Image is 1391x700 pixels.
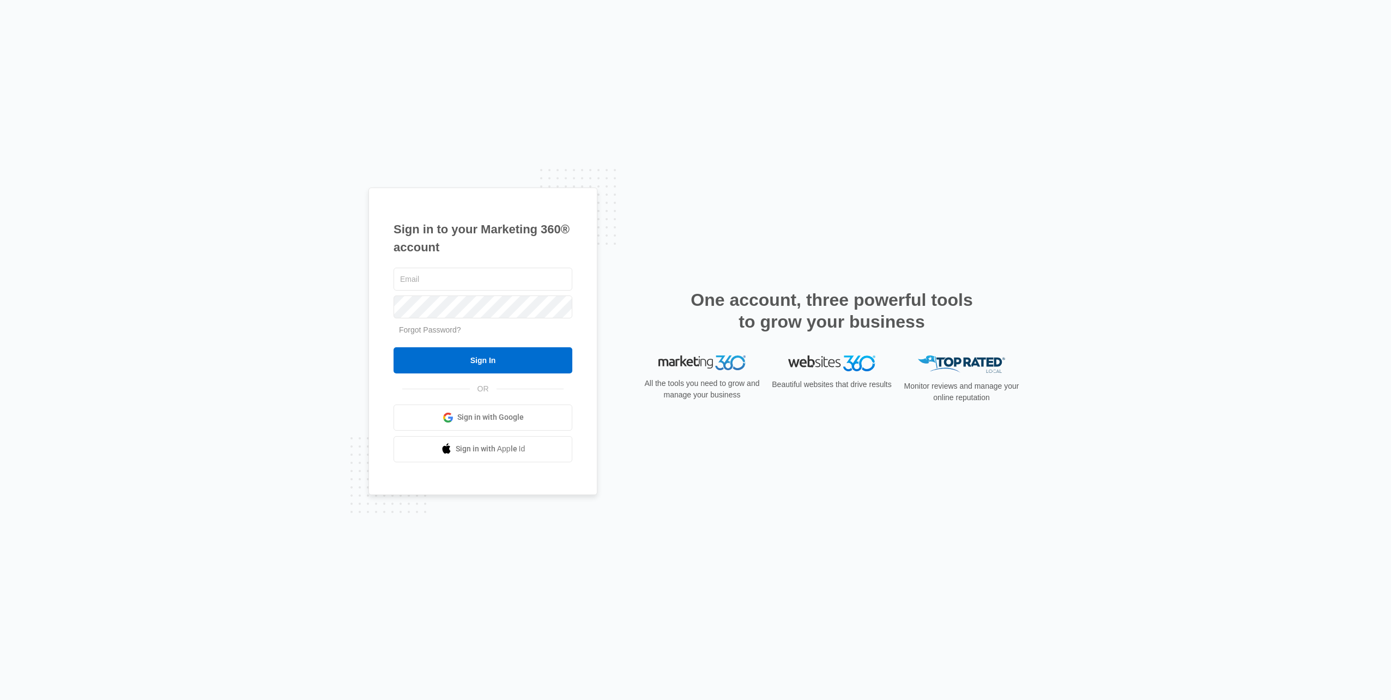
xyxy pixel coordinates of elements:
[394,436,572,462] a: Sign in with Apple Id
[394,220,572,256] h1: Sign in to your Marketing 360® account
[394,347,572,373] input: Sign In
[394,405,572,431] a: Sign in with Google
[900,381,1023,403] p: Monitor reviews and manage your online reputation
[918,355,1005,373] img: Top Rated Local
[641,378,763,401] p: All the tools you need to grow and manage your business
[394,268,572,291] input: Email
[470,383,497,395] span: OR
[658,355,746,371] img: Marketing 360
[788,355,875,371] img: Websites 360
[399,325,461,334] a: Forgot Password?
[771,379,893,390] p: Beautiful websites that drive results
[456,443,525,455] span: Sign in with Apple Id
[687,289,976,333] h2: One account, three powerful tools to grow your business
[457,412,524,423] span: Sign in with Google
